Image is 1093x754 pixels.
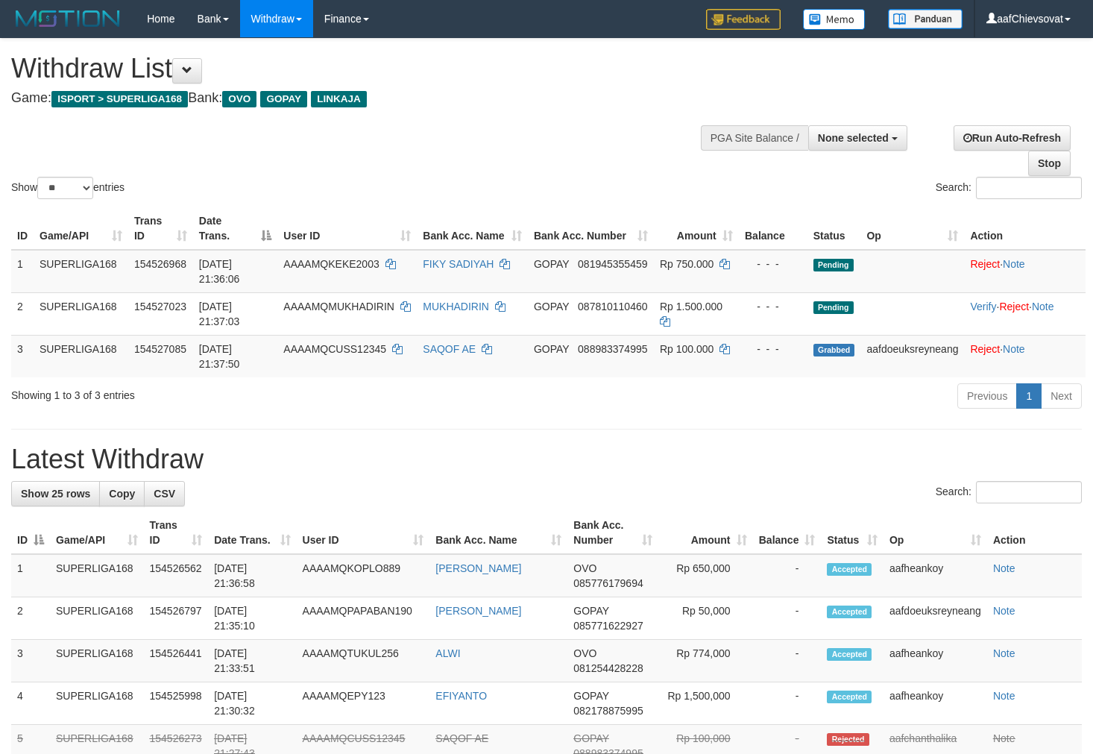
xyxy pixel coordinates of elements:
[144,597,209,640] td: 154526797
[193,207,277,250] th: Date Trans.: activate to sort column descending
[435,732,488,744] a: SAQOF AE
[11,250,34,293] td: 1
[11,597,50,640] td: 2
[435,690,487,702] a: EFIYANTO
[297,597,430,640] td: AAAAMQPAPABAN190
[821,512,883,554] th: Status: activate to sort column ascending
[435,562,521,574] a: [PERSON_NAME]
[11,54,714,84] h1: Withdraw List
[578,301,647,312] span: Copy 087810110460 to clipboard
[11,554,50,597] td: 1
[993,605,1015,617] a: Note
[573,690,608,702] span: GOPAY
[50,554,144,597] td: SUPERLIGA168
[109,488,135,500] span: Copy
[297,682,430,725] td: AAAAMQEPY123
[1028,151,1071,176] a: Stop
[964,207,1086,250] th: Action
[567,512,658,554] th: Bank Acc. Number: activate to sort column ascending
[34,335,128,377] td: SUPERLIGA168
[51,91,188,107] span: ISPORT > SUPERLIGA168
[701,125,808,151] div: PGA Site Balance /
[277,207,417,250] th: User ID: activate to sort column ascending
[976,481,1082,503] input: Search:
[827,733,869,746] span: Rejected
[154,488,175,500] span: CSV
[954,125,1071,151] a: Run Auto-Refresh
[11,91,714,106] h4: Game: Bank:
[283,301,394,312] span: AAAAMQMUKHADIRIN
[222,91,256,107] span: OVO
[423,343,476,355] a: SAQOF AE
[199,258,240,285] span: [DATE] 21:36:06
[11,512,50,554] th: ID: activate to sort column descending
[993,732,1015,744] a: Note
[34,250,128,293] td: SUPERLIGA168
[739,207,807,250] th: Balance
[128,207,193,250] th: Trans ID: activate to sort column ascending
[573,705,643,717] span: Copy 082178875995 to clipboard
[435,605,521,617] a: [PERSON_NAME]
[144,554,209,597] td: 154526562
[658,554,753,597] td: Rp 650,000
[199,301,240,327] span: [DATE] 21:37:03
[144,512,209,554] th: Trans ID: activate to sort column ascending
[957,383,1017,409] a: Previous
[573,620,643,632] span: Copy 085771622927 to clipboard
[50,682,144,725] td: SUPERLIGA168
[573,605,608,617] span: GOPAY
[745,342,801,356] div: - - -
[753,640,822,682] td: -
[936,177,1082,199] label: Search:
[753,682,822,725] td: -
[964,335,1086,377] td: ·
[528,207,654,250] th: Bank Acc. Number: activate to sort column ascending
[423,258,494,270] a: FIKY SADIYAH
[1003,258,1025,270] a: Note
[883,554,987,597] td: aafheankoy
[883,640,987,682] td: aafheankoy
[297,554,430,597] td: AAAAMQKOPLO889
[11,682,50,725] td: 4
[297,512,430,554] th: User ID: activate to sort column ascending
[573,647,596,659] span: OVO
[660,343,714,355] span: Rp 100.000
[208,554,296,597] td: [DATE] 21:36:58
[1032,301,1054,312] a: Note
[993,647,1015,659] a: Note
[813,259,854,271] span: Pending
[534,258,569,270] span: GOPAY
[34,207,128,250] th: Game/API: activate to sort column ascending
[11,444,1082,474] h1: Latest Withdraw
[660,258,714,270] span: Rp 750.000
[534,301,569,312] span: GOPAY
[964,292,1086,335] td: · ·
[417,207,528,250] th: Bank Acc. Name: activate to sort column ascending
[970,343,1000,355] a: Reject
[144,682,209,725] td: 154525998
[50,597,144,640] td: SUPERLIGA168
[658,597,753,640] td: Rp 50,000
[283,258,379,270] span: AAAAMQKEKE2003
[11,640,50,682] td: 3
[144,640,209,682] td: 154526441
[753,597,822,640] td: -
[429,512,567,554] th: Bank Acc. Name: activate to sort column ascending
[11,481,100,506] a: Show 25 rows
[993,562,1015,574] a: Note
[803,9,866,30] img: Button%20Memo.svg
[199,343,240,370] span: [DATE] 21:37:50
[970,258,1000,270] a: Reject
[534,343,569,355] span: GOPAY
[745,257,801,271] div: - - -
[208,512,296,554] th: Date Trans.: activate to sort column ascending
[964,250,1086,293] td: ·
[297,640,430,682] td: AAAAMQTUKUL256
[936,481,1082,503] label: Search:
[1016,383,1042,409] a: 1
[34,292,128,335] td: SUPERLIGA168
[578,258,647,270] span: Copy 081945355459 to clipboard
[573,577,643,589] span: Copy 085776179694 to clipboard
[134,301,186,312] span: 154527023
[11,7,125,30] img: MOTION_logo.png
